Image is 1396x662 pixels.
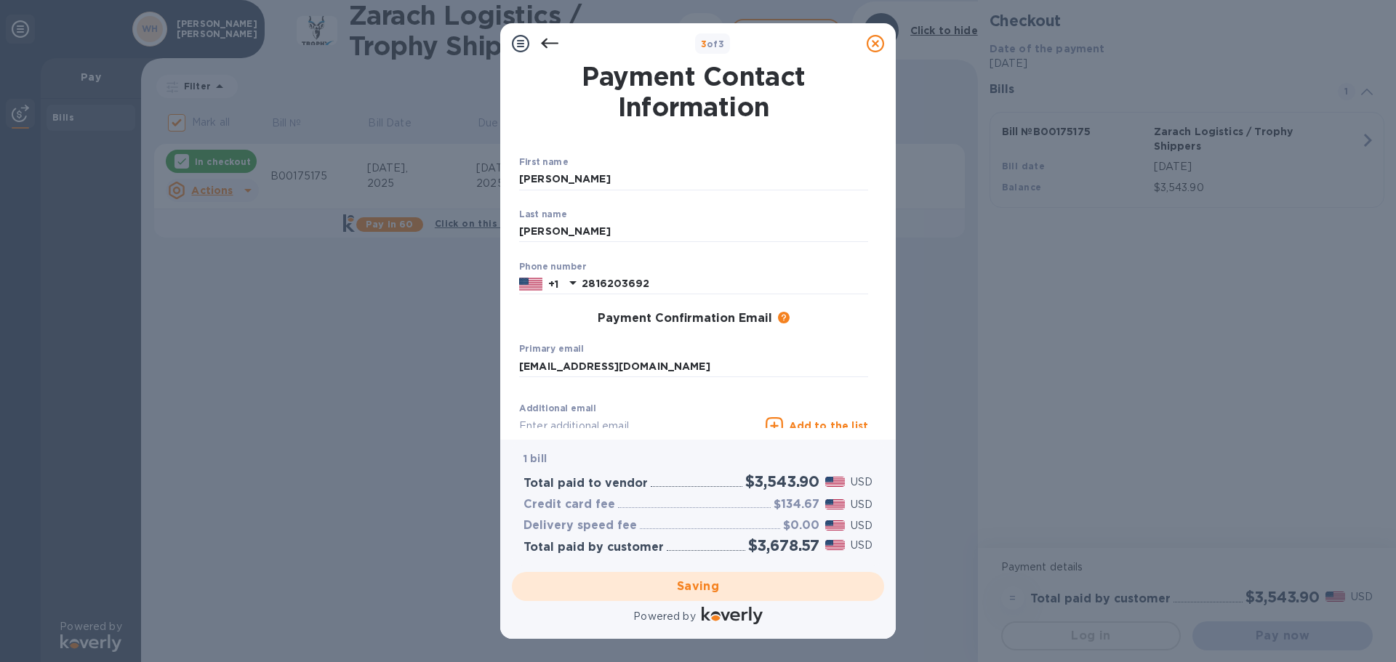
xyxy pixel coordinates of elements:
h2: $3,543.90 [745,472,819,491]
p: +1 [548,277,558,291]
p: USD [851,497,872,512]
img: USD [825,520,845,530]
b: 1 bill [523,453,547,464]
img: USD [825,540,845,550]
b: of 3 [701,39,725,49]
label: Phone number [519,262,586,271]
label: First name [519,158,568,167]
h3: $0.00 [783,519,819,533]
u: Add to the list [789,420,868,432]
img: Logo [702,607,763,624]
h2: $3,678.57 [748,536,819,554]
input: Enter your phone number [582,273,868,295]
h3: Delivery speed fee [523,519,637,533]
label: Additional email [519,405,596,413]
p: USD [851,518,872,533]
h3: Total paid by customer [523,541,664,554]
h3: $134.67 [774,498,819,512]
img: US [519,276,542,292]
label: Last name [519,210,567,219]
input: Enter your first name [519,169,868,190]
h3: Total paid to vendor [523,477,648,491]
p: Powered by [633,609,695,624]
h1: Payment Contact Information [519,61,868,122]
label: Primary email [519,345,584,354]
h3: Credit card fee [523,498,615,512]
span: 3 [701,39,707,49]
img: USD [825,477,845,487]
p: USD [851,538,872,553]
p: USD [851,475,872,490]
input: Enter additional email [519,415,760,437]
img: USD [825,499,845,509]
h3: Payment Confirmation Email [598,312,772,326]
input: Enter your last name [519,221,868,243]
input: Enter your primary email [519,355,868,377]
